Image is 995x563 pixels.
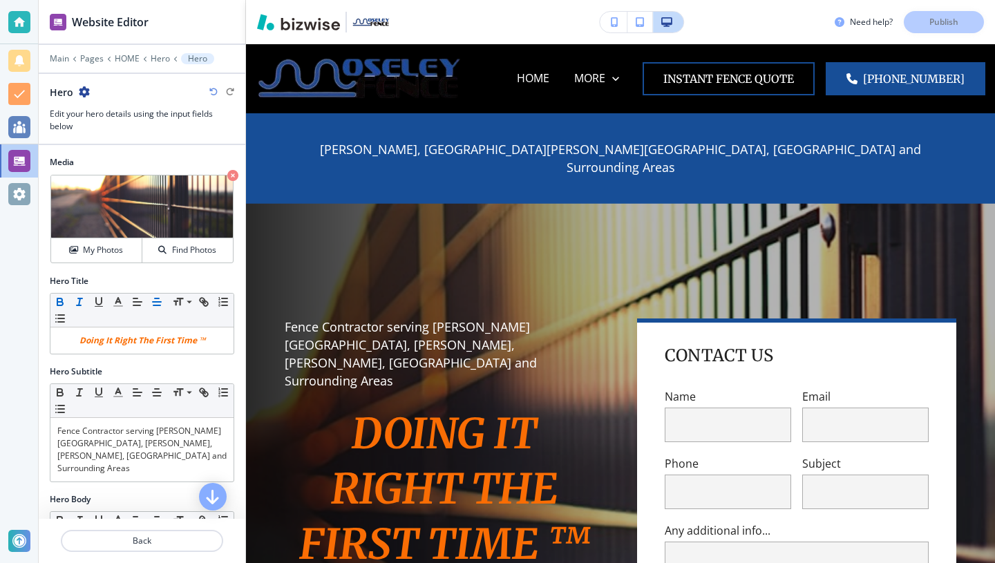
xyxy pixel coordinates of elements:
p: HOME [517,70,549,86]
img: Moseley Fence [256,49,463,107]
h2: Hero [50,85,73,99]
h2: Media [50,156,234,169]
h4: Find Photos [172,244,216,256]
p: Subject [802,456,929,472]
img: Bizwise Logo [257,14,340,30]
button: My Photos [51,238,142,263]
h2: Website Editor [72,14,149,30]
h2: Hero Title [50,275,88,287]
button: Hero [151,54,170,64]
p: Fence Contractor serving [PERSON_NAME][GEOGRAPHIC_DATA], [PERSON_NAME], [PERSON_NAME], [GEOGRAPHI... [285,318,604,390]
h3: Edit your hero details using the input fields below [50,108,234,133]
p: Any additional info... [665,523,929,539]
p: Email [802,389,929,405]
img: editor icon [50,14,66,30]
p: Back [62,535,222,547]
a: [PHONE_NUMBER] [826,62,985,95]
p: MORE [574,70,605,86]
button: INstant Fence quote [643,62,815,95]
p: Name [665,389,791,405]
div: My PhotosFind Photos [50,174,234,264]
h4: My Photos [83,244,123,256]
h2: Hero Body [50,493,91,506]
button: Main [50,54,69,64]
em: Doing It Right The First Time ™ [79,334,205,346]
p: [PERSON_NAME], [GEOGRAPHIC_DATA][PERSON_NAME][GEOGRAPHIC_DATA], [GEOGRAPHIC_DATA] and Surrounding... [285,141,956,177]
button: Pages [80,54,104,64]
h4: Contact Us [665,345,773,367]
button: Back [61,530,223,552]
button: Hero [181,53,214,64]
p: Fence Contractor serving [PERSON_NAME][GEOGRAPHIC_DATA], [PERSON_NAME], [PERSON_NAME], [GEOGRAPHI... [57,425,227,475]
h3: Need help? [850,16,893,28]
p: Hero [188,54,207,64]
h2: Hero Subtitle [50,365,102,378]
p: Phone [665,456,791,472]
button: Find Photos [142,238,233,263]
img: Your Logo [352,18,390,26]
button: HOME [115,54,140,64]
